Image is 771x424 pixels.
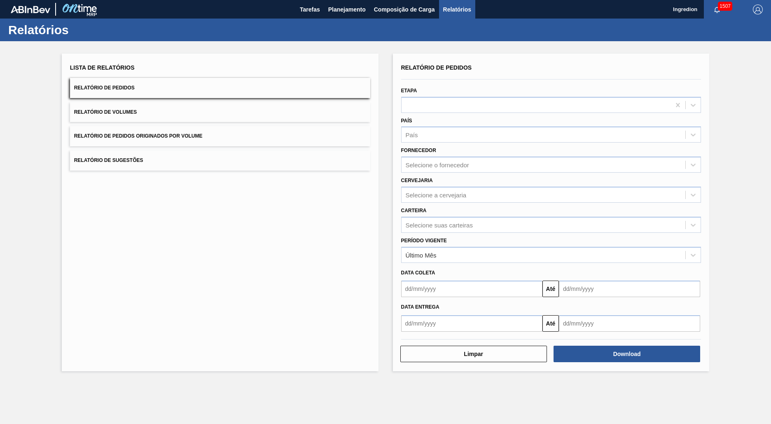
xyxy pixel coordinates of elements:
[401,118,412,124] label: País
[374,5,435,14] span: Composição de Carga
[74,133,203,139] span: Relatório de Pedidos Originados por Volume
[559,315,700,332] input: dd/mm/yyyy
[401,270,435,276] span: Data coleta
[401,88,417,94] label: Etapa
[401,178,433,183] label: Cervejaria
[753,5,763,14] img: Logout
[406,162,469,169] div: Selecione o fornecedor
[401,238,447,244] label: Período Vigente
[401,304,439,310] span: Data Entrega
[401,315,542,332] input: dd/mm/yyyy
[70,126,370,146] button: Relatório de Pedidos Originados por Volume
[401,208,427,213] label: Carteira
[406,131,418,138] div: País
[401,281,542,297] input: dd/mm/yyyy
[328,5,366,14] span: Planejamento
[400,346,547,362] button: Limpar
[406,251,437,258] div: Último Mês
[559,281,700,297] input: dd/mm/yyyy
[401,64,472,71] span: Relatório de Pedidos
[11,6,50,13] img: TNhmsLtSVTkK8tSr43FrP2fwEKptu5GPRR3wAAAABJRU5ErkJggg==
[70,78,370,98] button: Relatório de Pedidos
[8,25,154,35] h1: Relatórios
[554,346,700,362] button: Download
[718,2,732,11] span: 1507
[704,4,730,15] button: Notificações
[74,85,135,91] span: Relatório de Pedidos
[443,5,471,14] span: Relatórios
[542,281,559,297] button: Até
[70,102,370,122] button: Relatório de Volumes
[542,315,559,332] button: Até
[406,221,473,228] div: Selecione suas carteiras
[74,157,143,163] span: Relatório de Sugestões
[300,5,320,14] span: Tarefas
[70,150,370,171] button: Relatório de Sugestões
[74,109,137,115] span: Relatório de Volumes
[401,148,436,153] label: Fornecedor
[406,191,467,198] div: Selecione a cervejaria
[70,64,135,71] span: Lista de Relatórios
